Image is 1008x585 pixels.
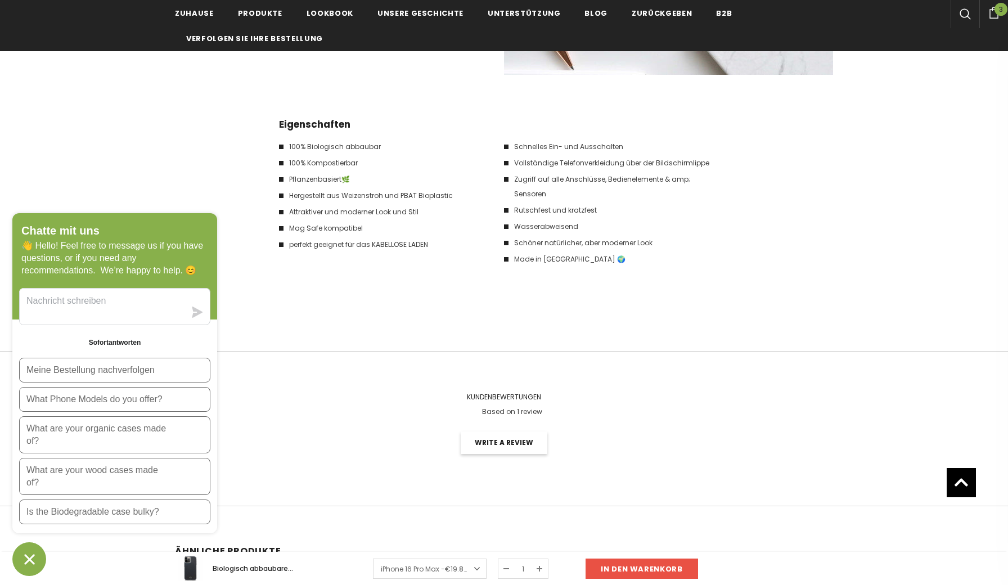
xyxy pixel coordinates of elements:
li: 100% Kompostierbar [279,156,493,170]
li: Zugriff auf alle Anschlüsse, Bedienelemente & amp; Sensoren [504,172,718,201]
li: Wasserabweisend [504,219,718,234]
li: Made in [GEOGRAPHIC_DATA] 🌍 [504,252,718,267]
span: Zuhause [175,8,214,19]
span: Based on 1 review [482,407,542,416]
li: Schnelles Ein- und Ausschalten [504,139,718,154]
span: Unsere Geschichte [377,8,463,19]
span: ÄHNLICHE PRODUKTE [175,544,281,557]
inbox-online-store-chat: Onlineshop-Chat von Shopify [9,213,220,576]
li: Mag Safe kompatibel [279,221,493,236]
span: Produkte [238,8,282,19]
span: KUNDENBEWERTUNGEN [467,392,541,402]
li: Schöner natürlicher, aber moderner Look [504,236,718,250]
span: B2B [716,8,732,19]
li: Rutschfest und kratzfest [504,203,718,218]
a: iPhone 16 Pro Max -€19.80EUR [373,559,487,579]
li: Attraktiver und moderner Look und Stil [279,205,493,219]
li: 100% Biologisch abbaubar [279,139,493,154]
span: Verfolgen Sie Ihre Bestellung [186,33,323,44]
span: Zurückgeben [632,8,692,19]
li: Pflanzenbasiert🌿 [279,172,493,187]
span: Blog [584,8,607,19]
h4: Eigenschaften [279,117,493,132]
li: Hergestellt aus Weizenstroh und PBAT Bioplastic [279,188,493,203]
a: Write a review [461,431,547,454]
li: perfekt geeignet für das KABELLOSE LADEN [279,237,493,252]
input: in den warenkorb [586,559,698,579]
span: Unterstützung [488,8,560,19]
span: Lookbook [307,8,353,19]
span: 3 [994,3,1007,16]
span: 5.0 of 5 stars [466,407,476,416]
li: Vollständige Telefonverkleidung über der Bildschirmlippe [504,156,718,170]
a: Verfolgen Sie Ihre Bestellung [186,25,323,51]
a: 3 [979,5,1008,19]
span: €19.80EUR [445,564,480,574]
